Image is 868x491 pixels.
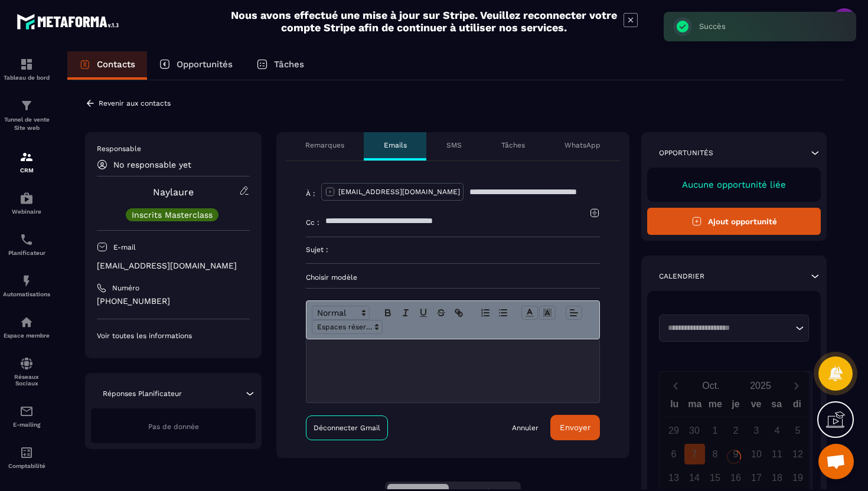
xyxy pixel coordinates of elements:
[19,404,34,418] img: email
[659,315,809,342] div: Search for option
[230,9,618,34] h2: Nous avons effectué une mise à jour sur Stripe. Veuillez reconnecter votre compte Stripe afin de ...
[306,273,600,282] p: Choisir modèle
[3,48,50,90] a: formationformationTableau de bord
[97,144,250,153] p: Responsable
[3,74,50,81] p: Tableau de bord
[97,331,250,341] p: Voir toutes les informations
[446,140,462,150] p: SMS
[19,150,34,164] img: formation
[17,11,123,32] img: logo
[306,415,388,440] a: Déconnecter Gmail
[244,51,316,80] a: Tâches
[659,179,809,190] p: Aucune opportunité liée
[659,148,713,158] p: Opportunités
[3,116,50,132] p: Tunnel de vente Site web
[3,421,50,428] p: E-mailing
[112,283,139,293] p: Numéro
[512,423,539,433] a: Annuler
[305,140,344,150] p: Remarques
[177,59,233,70] p: Opportunités
[3,182,50,224] a: automationsautomationsWebinaire
[501,140,525,150] p: Tâches
[103,389,182,398] p: Réponses Planificateur
[19,315,34,329] img: automations
[147,51,244,80] a: Opportunités
[338,187,460,197] p: [EMAIL_ADDRESS][DOMAIN_NAME]
[3,306,50,348] a: automationsautomationsEspace membre
[97,260,250,271] p: [EMAIL_ADDRESS][DOMAIN_NAME]
[67,51,147,80] a: Contacts
[19,356,34,371] img: social-network
[306,218,319,227] p: Cc :
[659,271,704,281] p: Calendrier
[19,274,34,288] img: automations
[153,186,194,198] a: Naylaure
[19,446,34,460] img: accountant
[97,59,135,70] p: Contacts
[274,59,304,70] p: Tâches
[97,296,250,307] p: [PHONE_NUMBER]
[306,189,315,198] p: À :
[3,141,50,182] a: formationformationCRM
[3,224,50,265] a: schedulerschedulerPlanificateur
[19,233,34,247] img: scheduler
[3,265,50,306] a: automationsautomationsAutomatisations
[3,208,50,215] p: Webinaire
[818,444,854,479] div: Ouvrir le chat
[3,332,50,339] p: Espace membre
[19,99,34,113] img: formation
[550,415,600,440] button: Envoyer
[19,57,34,71] img: formation
[3,250,50,256] p: Planificateur
[3,90,50,141] a: formationformationTunnel de vente Site web
[113,160,191,169] p: No responsable yet
[384,140,407,150] p: Emails
[564,140,601,150] p: WhatsApp
[113,243,136,252] p: E-mail
[3,348,50,395] a: social-networksocial-networkRéseaux Sociaux
[306,245,328,254] p: Sujet :
[3,463,50,469] p: Comptabilité
[3,291,50,297] p: Automatisations
[148,423,199,431] span: Pas de donnée
[3,374,50,387] p: Réseaux Sociaux
[647,208,821,235] button: Ajout opportunité
[664,322,792,334] input: Search for option
[19,191,34,205] img: automations
[99,99,171,107] p: Revenir aux contacts
[132,211,213,219] p: Inscrits Masterclass
[3,437,50,478] a: accountantaccountantComptabilité
[3,167,50,174] p: CRM
[3,395,50,437] a: emailemailE-mailing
